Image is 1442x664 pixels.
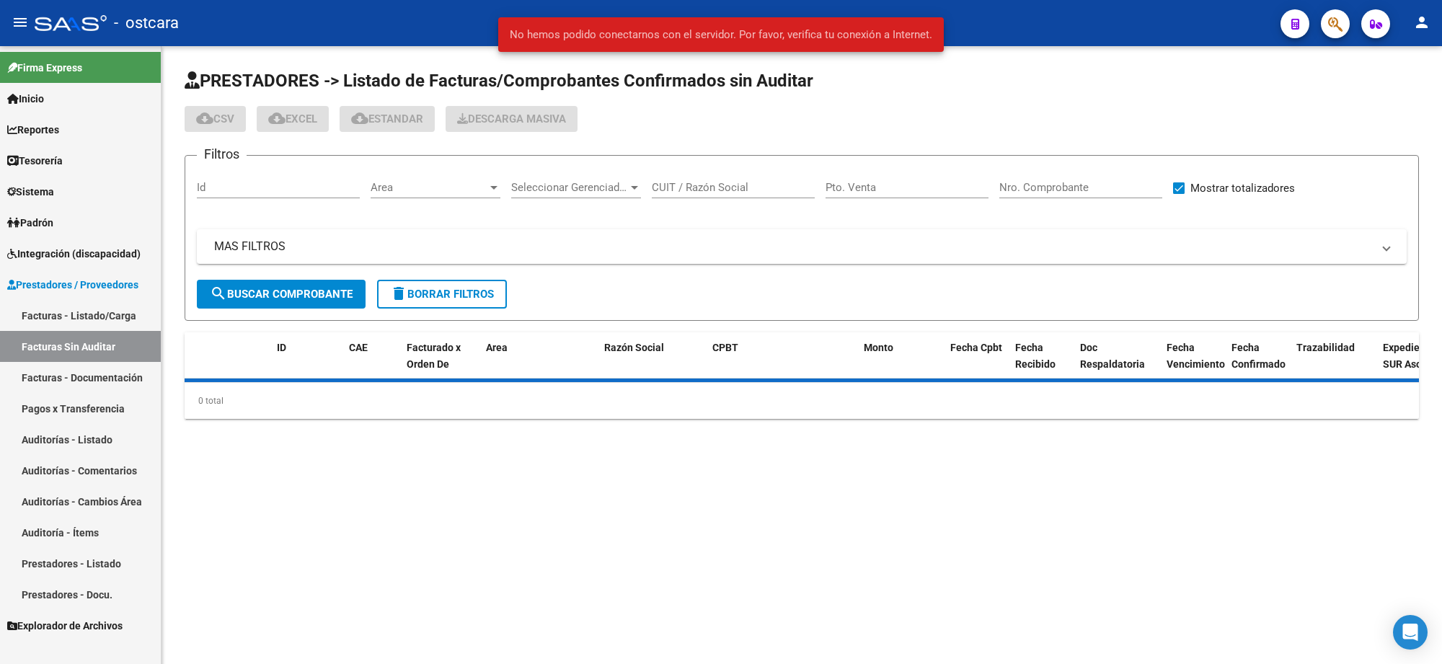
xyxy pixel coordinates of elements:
[1393,615,1428,650] div: Open Intercom Messenger
[1074,332,1161,396] datatable-header-cell: Doc Respaldatoria
[1167,342,1225,370] span: Fecha Vencimiento
[1190,180,1295,197] span: Mostrar totalizadores
[7,91,44,107] span: Inicio
[486,342,508,353] span: Area
[371,181,487,194] span: Area
[1291,332,1377,396] datatable-header-cell: Trazabilidad
[510,27,932,42] span: No hemos podido conectarnos con el servidor. Por favor, verifica tu conexión a Internet.
[457,112,566,125] span: Descarga Masiva
[1009,332,1074,396] datatable-header-cell: Fecha Recibido
[7,184,54,200] span: Sistema
[214,239,1372,254] mat-panel-title: MAS FILTROS
[277,342,286,353] span: ID
[7,618,123,634] span: Explorador de Archivos
[511,181,628,194] span: Seleccionar Gerenciador
[1161,332,1226,396] datatable-header-cell: Fecha Vencimiento
[351,112,423,125] span: Estandar
[1296,342,1355,353] span: Trazabilidad
[858,332,945,396] datatable-header-cell: Monto
[401,332,480,396] datatable-header-cell: Facturado x Orden De
[377,280,507,309] button: Borrar Filtros
[7,246,141,262] span: Integración (discapacidad)
[210,285,227,302] mat-icon: search
[598,332,707,396] datatable-header-cell: Razón Social
[268,110,286,127] mat-icon: cloud_download
[343,332,401,396] datatable-header-cell: CAE
[185,71,813,91] span: PRESTADORES -> Listado de Facturas/Comprobantes Confirmados sin Auditar
[864,342,893,353] span: Monto
[197,144,247,164] h3: Filtros
[197,280,366,309] button: Buscar Comprobante
[390,285,407,302] mat-icon: delete
[7,122,59,138] span: Reportes
[185,106,246,132] button: CSV
[1413,14,1430,31] mat-icon: person
[7,153,63,169] span: Tesorería
[480,332,578,396] datatable-header-cell: Area
[196,112,234,125] span: CSV
[271,332,343,396] datatable-header-cell: ID
[1231,342,1286,370] span: Fecha Confirmado
[446,106,578,132] button: Descarga Masiva
[340,106,435,132] button: Estandar
[210,288,353,301] span: Buscar Comprobante
[196,110,213,127] mat-icon: cloud_download
[12,14,29,31] mat-icon: menu
[1226,332,1291,396] datatable-header-cell: Fecha Confirmado
[257,106,329,132] button: EXCEL
[446,106,578,132] app-download-masive: Descarga masiva de comprobantes (adjuntos)
[604,342,664,353] span: Razón Social
[197,229,1407,264] mat-expansion-panel-header: MAS FILTROS
[707,332,858,396] datatable-header-cell: CPBT
[945,332,1009,396] datatable-header-cell: Fecha Cpbt
[7,60,82,76] span: Firma Express
[950,342,1002,353] span: Fecha Cpbt
[712,342,738,353] span: CPBT
[185,383,1419,419] div: 0 total
[390,288,494,301] span: Borrar Filtros
[268,112,317,125] span: EXCEL
[1015,342,1056,370] span: Fecha Recibido
[351,110,368,127] mat-icon: cloud_download
[407,342,461,370] span: Facturado x Orden De
[349,342,368,353] span: CAE
[1080,342,1145,370] span: Doc Respaldatoria
[7,277,138,293] span: Prestadores / Proveedores
[7,215,53,231] span: Padrón
[114,7,179,39] span: - ostcara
